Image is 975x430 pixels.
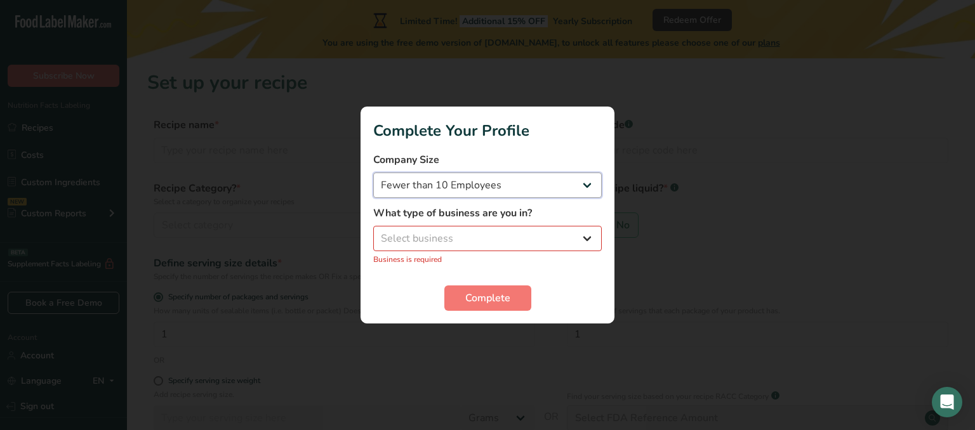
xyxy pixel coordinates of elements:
[373,254,602,265] p: Business is required
[373,152,602,167] label: Company Size
[465,290,510,306] span: Complete
[373,205,602,221] label: What type of business are you in?
[932,387,962,417] div: Open Intercom Messenger
[444,285,531,311] button: Complete
[373,119,602,142] h1: Complete Your Profile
